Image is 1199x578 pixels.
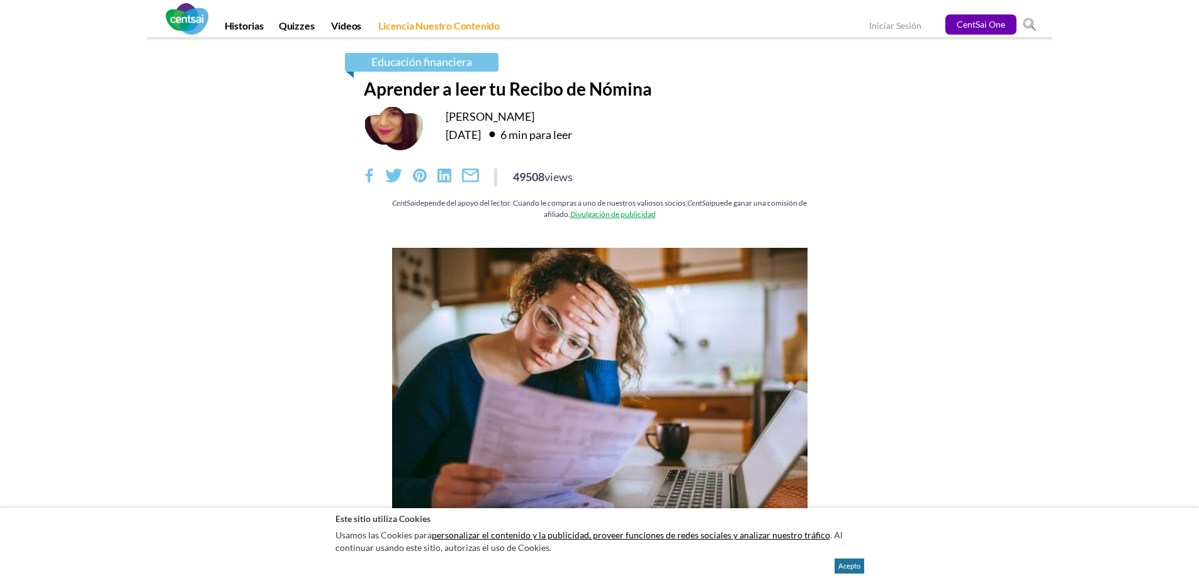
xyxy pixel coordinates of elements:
[364,78,836,99] h1: Aprender a leer tu Recibo de Nómina
[869,20,921,33] a: Iniciar Sesión
[166,3,208,35] img: CentSai
[687,199,711,208] em: CentSai
[324,19,369,37] a: Videos
[446,109,534,123] a: [PERSON_NAME]
[335,526,864,557] p: Usamos las Cookies para . Al continuar usando este sitio, autorizas el uso de Cookies.
[371,19,507,37] a: Licencia Nuestro Contenido
[544,170,573,184] span: views
[570,209,656,219] a: Divulgación de publicidad
[392,199,416,208] em: CentSai
[483,124,572,144] div: 6 min para leer
[835,559,864,574] button: Acepto
[364,197,836,220] div: depende del apoyo del lector. Cuando le compras a uno de nuestros valiosos socios, puede ganar un...
[945,14,1016,35] a: CentSai One
[446,128,481,142] time: [DATE]
[345,53,498,72] a: Educación financiera
[392,248,808,525] img: Aprender a leer tu Recibo de Nómina
[335,513,864,525] h2: Este sitio utiliza Cookies
[217,19,271,37] a: Historias
[271,19,322,37] a: Quizzes
[513,169,573,185] div: 49508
